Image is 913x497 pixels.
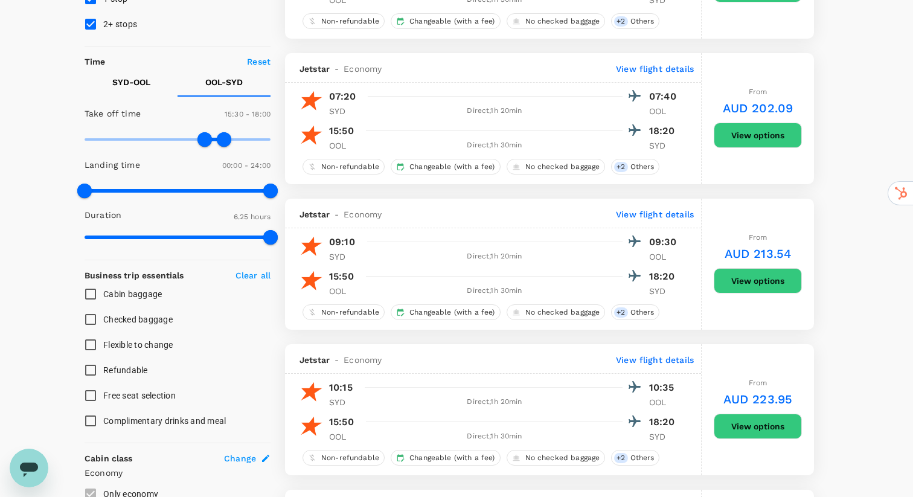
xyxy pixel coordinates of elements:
div: Changeable (with a fee) [391,159,500,175]
span: - [330,63,344,75]
p: OOL [649,105,679,117]
div: Direct , 1h 30min [367,139,623,152]
p: OOL - SYD [205,76,243,88]
button: View options [714,414,802,439]
div: +2Others [611,159,659,175]
div: Non-refundable [303,450,385,466]
img: JQ [300,380,324,404]
span: From [749,379,767,387]
p: SYD - OOL [112,76,150,88]
span: Flexible to change [103,340,173,350]
span: Jetstar [300,208,330,220]
div: Changeable (with a fee) [391,304,500,320]
span: Economy [344,354,382,366]
p: SYD [329,396,359,408]
p: View flight details [616,63,694,75]
p: Reset [247,56,271,68]
div: Direct , 1h 20min [367,396,623,408]
div: No checked baggage [507,304,606,320]
span: No checked baggage [521,453,605,463]
span: - [330,354,344,366]
span: Others [626,307,659,318]
span: Complimentary drinks and meal [103,416,226,426]
span: Jetstar [300,63,330,75]
span: 6.25 hours [234,213,271,221]
div: Non-refundable [303,13,385,29]
div: No checked baggage [507,13,606,29]
span: From [749,88,767,96]
span: Change [224,452,256,464]
p: 18:20 [649,415,679,429]
span: Non-refundable [316,16,384,27]
img: JQ [300,89,324,113]
span: Jetstar [300,354,330,366]
p: 10:15 [329,380,353,395]
span: Others [626,453,659,463]
div: Non-refundable [303,304,385,320]
span: Free seat selection [103,391,176,400]
div: Changeable (with a fee) [391,450,500,466]
p: Landing time [85,159,140,171]
p: Time [85,56,106,68]
span: 15:30 - 18:00 [225,110,271,118]
p: SYD [329,105,359,117]
p: OOL [329,139,359,152]
h6: AUD 213.54 [725,244,792,263]
span: No checked baggage [521,16,605,27]
strong: Business trip essentials [85,271,184,280]
img: JQ [300,269,324,293]
p: SYD [649,139,679,152]
p: Take off time [85,107,141,120]
span: Others [626,162,659,172]
p: SYD [329,251,359,263]
p: Economy [85,467,271,479]
div: Direct , 1h 30min [367,285,623,297]
p: 07:20 [329,89,356,104]
p: OOL [329,285,359,297]
p: 18:20 [649,269,679,284]
p: 07:40 [649,89,679,104]
span: No checked baggage [521,162,605,172]
p: 10:35 [649,380,679,395]
p: 09:30 [649,235,679,249]
p: View flight details [616,354,694,366]
span: + 2 [614,162,627,172]
span: From [749,233,767,242]
p: Duration [85,209,121,221]
span: Non-refundable [316,162,384,172]
span: Changeable (with a fee) [405,162,499,172]
span: + 2 [614,453,627,463]
span: No checked baggage [521,307,605,318]
span: + 2 [614,16,627,27]
span: 00:00 - 24:00 [222,161,271,170]
p: 15:50 [329,269,354,284]
span: Changeable (with a fee) [405,16,499,27]
div: No checked baggage [507,450,606,466]
p: OOL [649,251,679,263]
strong: Cabin class [85,454,133,463]
span: Cabin baggage [103,289,162,299]
img: JQ [300,234,324,258]
p: 15:50 [329,415,354,429]
h6: AUD 202.09 [723,98,793,118]
div: +2Others [611,304,659,320]
div: Direct , 1h 20min [367,251,623,263]
p: 18:20 [649,124,679,138]
p: Clear all [235,269,271,281]
p: OOL [649,396,679,408]
div: +2Others [611,450,659,466]
span: Refundable [103,365,148,375]
span: Others [626,16,659,27]
span: + 2 [614,307,627,318]
p: SYD [649,285,679,297]
img: JQ [300,123,324,147]
span: Checked baggage [103,315,173,324]
p: View flight details [616,208,694,220]
img: JQ [300,414,324,438]
div: Non-refundable [303,159,385,175]
iframe: Button to launch messaging window [10,449,48,487]
p: 09:10 [329,235,355,249]
p: OOL [329,431,359,443]
div: Direct , 1h 20min [367,105,623,117]
div: No checked baggage [507,159,606,175]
